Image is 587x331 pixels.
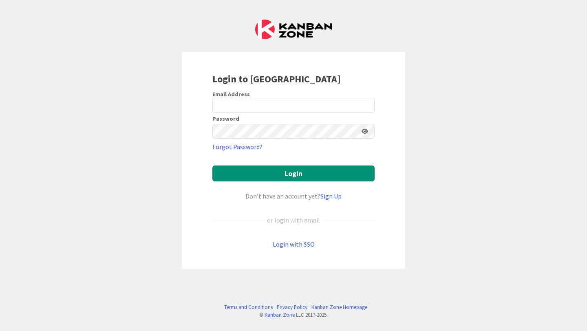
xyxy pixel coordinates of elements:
[212,142,263,152] a: Forgot Password?
[212,191,375,201] div: Don’t have an account yet?
[265,311,295,318] a: Kanban Zone
[212,116,239,121] label: Password
[224,303,273,311] a: Terms and Conditions
[212,73,341,85] b: Login to [GEOGRAPHIC_DATA]
[255,20,332,39] img: Kanban Zone
[320,192,342,200] a: Sign Up
[220,311,367,319] div: © LLC 2017- 2025 .
[277,303,307,311] a: Privacy Policy
[311,303,367,311] a: Kanban Zone Homepage
[212,90,250,98] label: Email Address
[273,240,315,248] a: Login with SSO
[212,165,375,181] button: Login
[265,215,322,225] div: or login with email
